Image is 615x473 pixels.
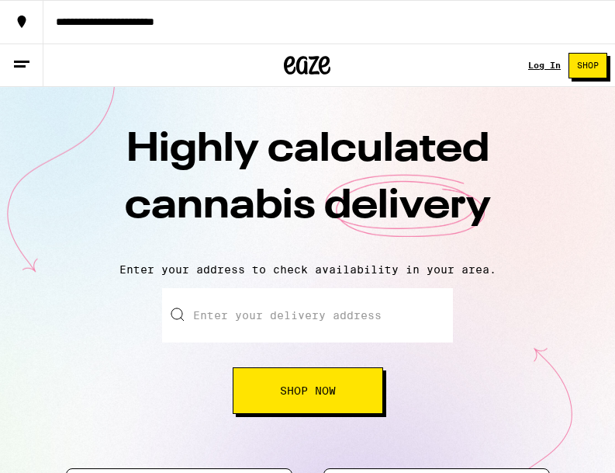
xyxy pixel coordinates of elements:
[233,367,383,414] button: Shop Now
[577,61,599,70] span: Shop
[280,385,336,396] span: Shop Now
[568,53,607,78] button: Shop
[528,61,561,70] div: Log In
[36,122,579,251] h1: Highly calculated cannabis delivery
[162,288,453,343] input: Enter your delivery address
[16,263,599,276] p: Enter your address to check availability in your area.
